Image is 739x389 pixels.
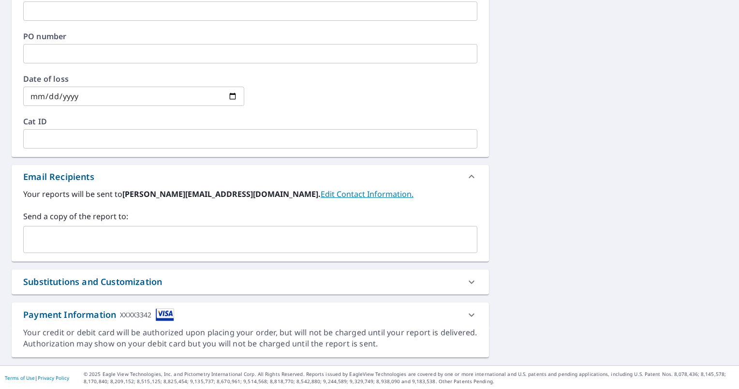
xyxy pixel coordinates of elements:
label: Send a copy of the report to: [23,210,477,222]
div: Email Recipients [23,170,94,183]
div: Substitutions and Customization [12,269,489,294]
label: Cat ID [23,118,477,125]
div: Substitutions and Customization [23,275,162,288]
label: Date of loss [23,75,244,83]
a: Privacy Policy [38,374,69,381]
img: cardImage [156,308,174,321]
p: | [5,375,69,381]
a: Terms of Use [5,374,35,381]
b: [PERSON_NAME][EMAIL_ADDRESS][DOMAIN_NAME]. [122,189,321,199]
div: XXXX3342 [120,308,151,321]
div: Payment InformationXXXX3342cardImage [12,302,489,327]
div: Payment Information [23,308,174,321]
label: PO number [23,32,477,40]
p: © 2025 Eagle View Technologies, Inc. and Pictometry International Corp. All Rights Reserved. Repo... [84,371,734,385]
label: Your reports will be sent to [23,188,477,200]
div: Email Recipients [12,165,489,188]
div: Your credit or debit card will be authorized upon placing your order, but will not be charged unt... [23,327,477,349]
a: EditContactInfo [321,189,414,199]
